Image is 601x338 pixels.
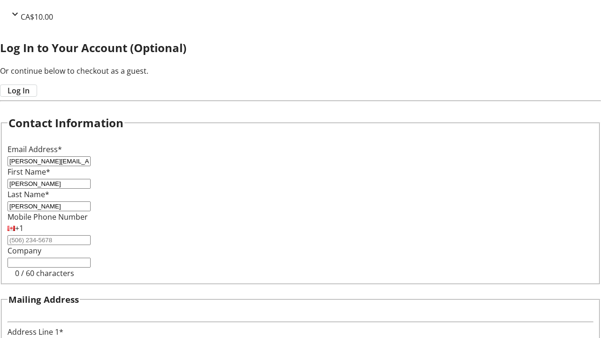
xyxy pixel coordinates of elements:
span: CA$10.00 [21,12,53,22]
label: Mobile Phone Number [8,212,88,222]
label: Address Line 1* [8,327,63,337]
label: First Name* [8,167,50,177]
h2: Contact Information [8,115,123,131]
input: (506) 234-5678 [8,235,91,245]
h3: Mailing Address [8,293,79,306]
label: Last Name* [8,189,49,200]
tr-character-limit: 0 / 60 characters [15,268,74,278]
label: Company [8,246,41,256]
label: Email Address* [8,144,62,154]
span: Log In [8,85,30,96]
